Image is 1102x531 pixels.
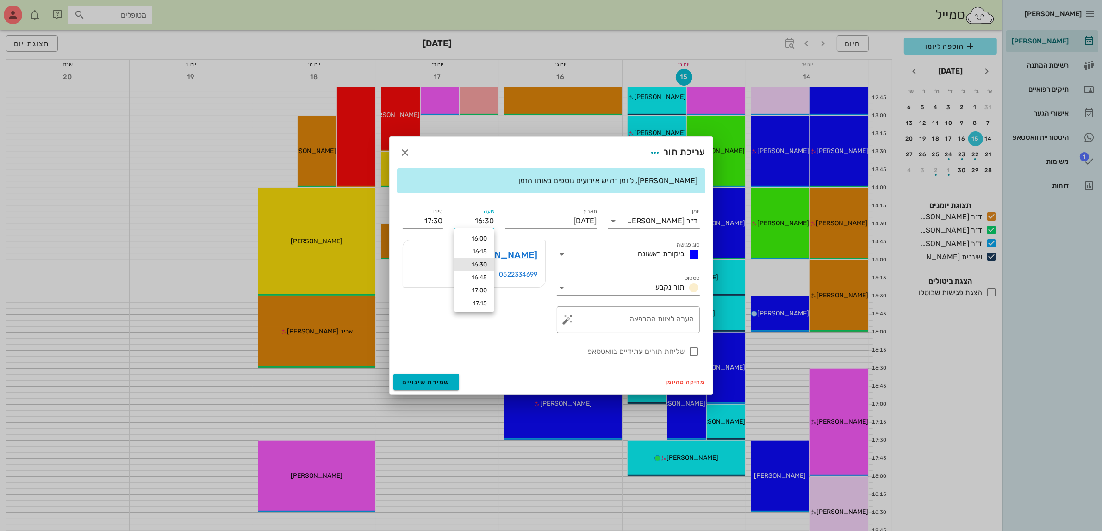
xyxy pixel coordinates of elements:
div: סטטוסתור נקבע [557,280,700,295]
label: סוג פגישה [677,241,700,248]
label: שליחת תורים עתידיים בוואטסאפ [403,347,685,356]
div: יומןד״ר [PERSON_NAME] [608,214,700,228]
div: 17:15 [461,300,487,307]
div: 16:15 [461,248,487,255]
div: עריכת תור [647,144,705,161]
label: סטטוס [685,275,700,282]
span: [PERSON_NAME], ליומן זה יש אירועים נוספים באותו הזמן [518,176,697,185]
div: 16:30 [461,261,487,268]
div: 16:45 [461,274,487,281]
a: 0522334699 [499,271,538,278]
div: 16:00 [461,235,487,242]
label: יומן [692,208,700,215]
a: [PERSON_NAME] [460,247,537,262]
input: 00:00 [454,214,494,228]
label: שעה [484,208,494,215]
span: שמירת שינויים [403,378,450,386]
span: ביקורת ראשונה [638,249,685,258]
div: 17:00 [461,287,487,294]
span: תור נקבע [656,283,685,291]
label: תאריך [582,208,597,215]
button: שמירת שינויים [393,374,460,390]
div: ד״ר [PERSON_NAME] [627,217,698,225]
label: סיום [433,208,443,215]
button: מחיקה מהיומן [662,376,709,389]
span: מחיקה מהיומן [666,379,705,385]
